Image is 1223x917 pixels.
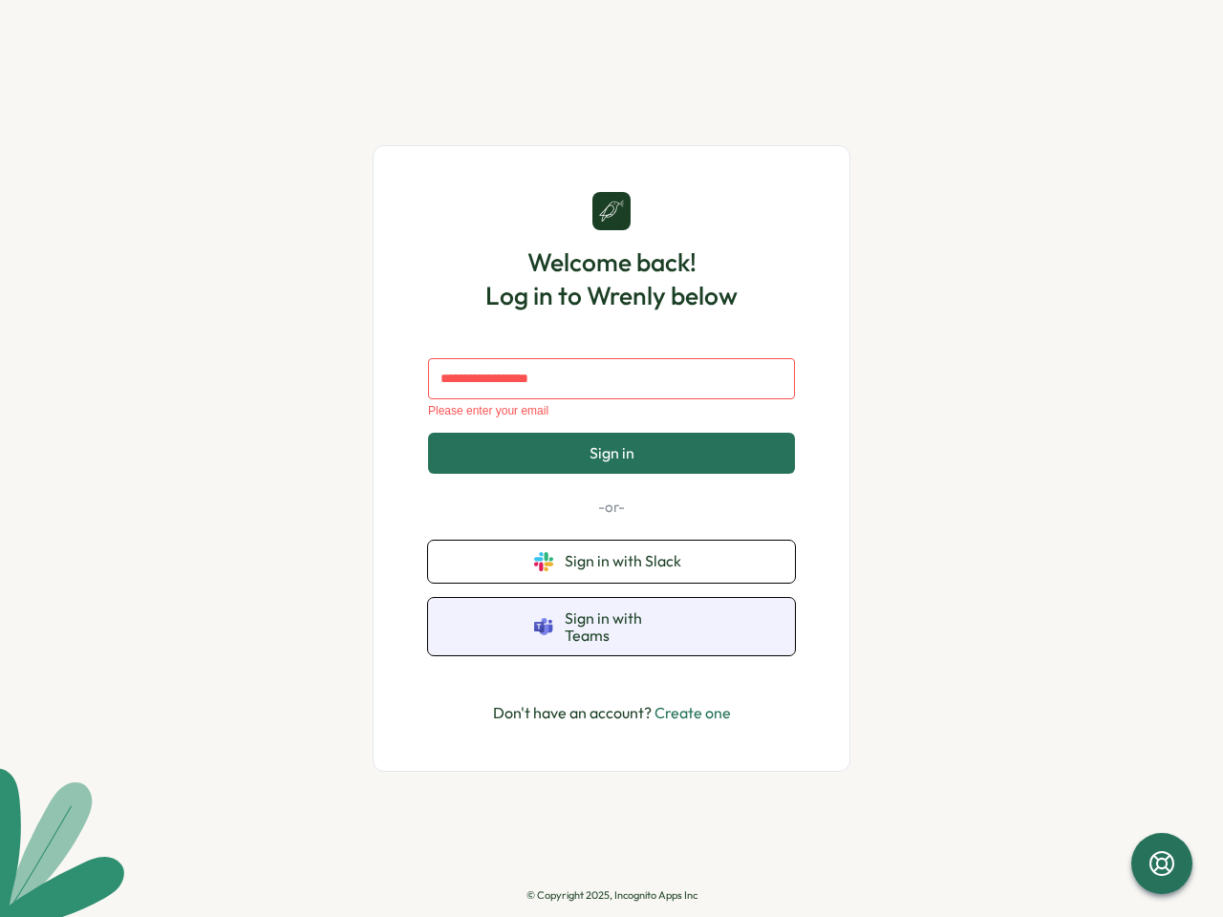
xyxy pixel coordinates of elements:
a: Create one [654,703,731,722]
button: Sign in with Teams [428,598,795,656]
p: -or- [428,497,795,518]
p: Don't have an account? [493,701,731,725]
span: Sign in [590,444,634,461]
p: © Copyright 2025, Incognito Apps Inc [526,889,697,902]
button: Sign in with Slack [428,541,795,583]
h1: Welcome back! Log in to Wrenly below [485,245,738,312]
span: Sign in with Teams [565,609,689,645]
span: Sign in with Slack [565,552,689,569]
button: Sign in [428,433,795,473]
div: Please enter your email [428,404,795,417]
